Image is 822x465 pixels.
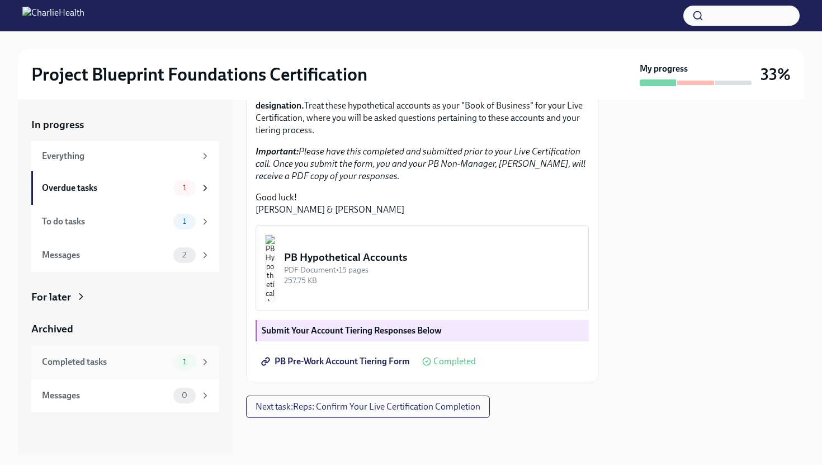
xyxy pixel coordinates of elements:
a: Overdue tasks1 [31,171,219,205]
p: In preparation for your Project Blueprint Live Certification, please take the time to Treat these... [256,75,589,137]
a: Archived [31,322,219,336]
span: 1 [176,184,193,192]
strong: Submit Your Account Tiering Responses Below [262,325,442,336]
a: For later [31,290,219,304]
div: PB Hypothetical Accounts [284,250,579,265]
div: Messages [42,249,169,261]
img: CharlieHealth [22,7,84,25]
span: 2 [176,251,193,259]
span: 0 [175,391,194,400]
a: Everything [31,141,219,171]
button: PB Hypothetical AccountsPDF Document•15 pages257.75 KB [256,225,589,311]
span: PB Pre-Work Account Tiering Form [263,356,410,367]
h2: Project Blueprint Foundations Certification [31,63,367,86]
span: Next task : Reps: Confirm Your Live Certification Completion [256,401,480,412]
a: Messages2 [31,238,219,272]
div: 257.75 KB [284,275,579,286]
h3: 33% [760,64,791,84]
a: To do tasks1 [31,205,219,238]
a: Completed tasks1 [31,345,219,379]
strong: My progress [640,63,688,75]
div: Messages [42,389,169,402]
div: To do tasks [42,215,169,228]
div: For later [31,290,71,304]
div: Everything [42,150,196,162]
img: PB Hypothetical Accounts [265,234,275,302]
a: Messages0 [31,379,219,412]
button: Next task:Reps: Confirm Your Live Certification Completion [246,396,490,418]
div: Completed tasks [42,356,169,368]
div: Overdue tasks [42,182,169,194]
span: 1 [176,358,193,366]
span: 1 [176,217,193,226]
em: Please have this completed and submitted prior to your Live Certification call. Once you submit t... [256,146,585,181]
div: PDF Document • 15 pages [284,265,579,275]
span: Completed [433,357,476,366]
p: Good luck! [PERSON_NAME] & [PERSON_NAME] [256,191,589,216]
a: PB Pre-Work Account Tiering Form [256,350,418,373]
a: In progress [31,118,219,132]
strong: Important: [256,146,299,157]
